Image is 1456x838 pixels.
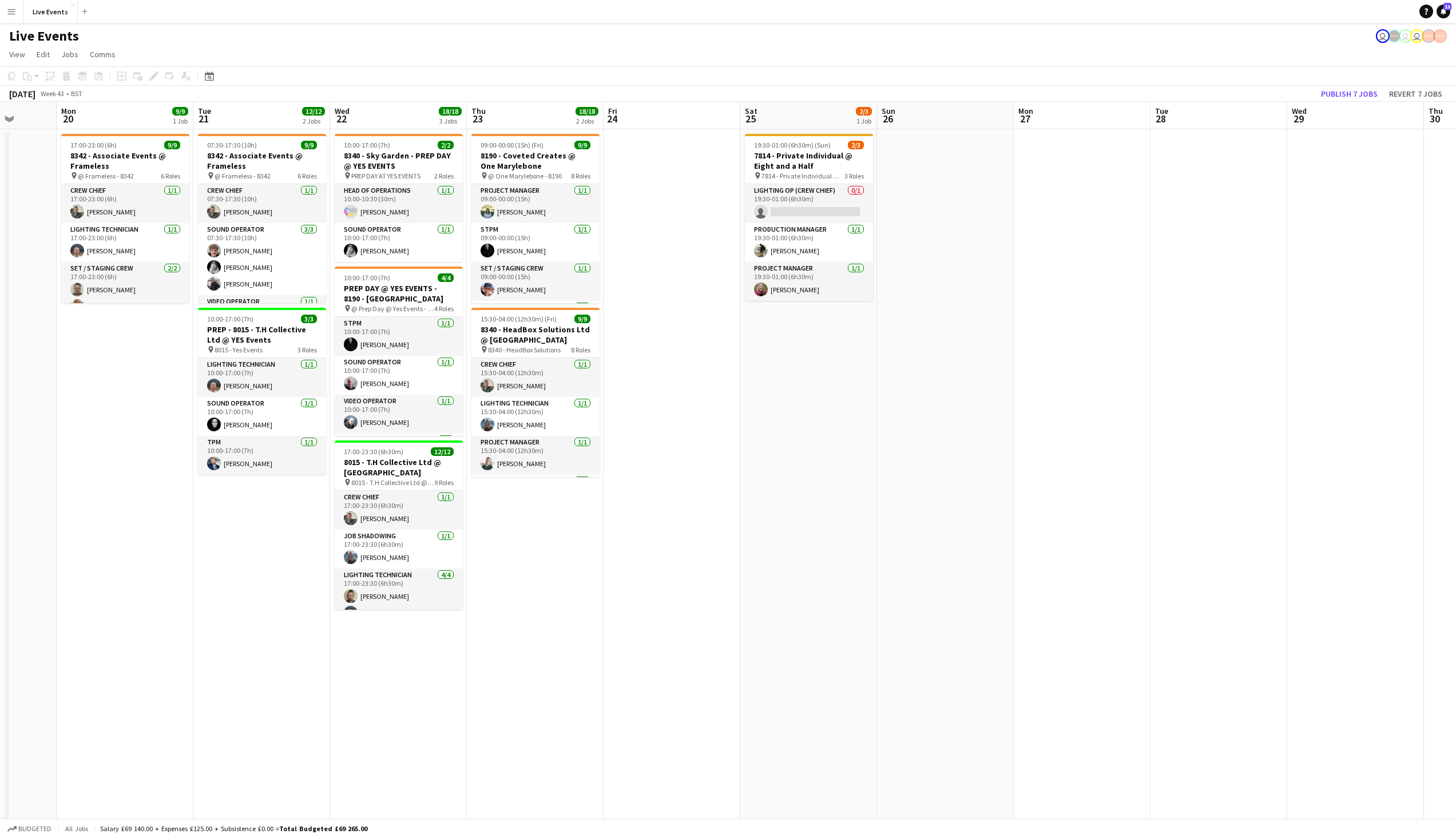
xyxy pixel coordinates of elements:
app-user-avatar: Production Managers [1387,29,1401,43]
span: View [9,49,25,59]
span: @ Frameless - 8342 [78,172,134,180]
span: Wed [1292,106,1307,116]
app-card-role: Video Operator1/110:00-17:00 (7h)[PERSON_NAME] [335,395,463,434]
app-card-role: Lighting Technician1/110:00-17:00 (7h)[PERSON_NAME] [198,358,326,397]
span: 9/9 [164,141,180,149]
span: @ Frameless - 8342 [215,172,271,180]
app-card-role: Project Manager1/115:30-04:00 (12h30m)[PERSON_NAME] [471,436,600,475]
app-user-avatar: Technical Department [1410,29,1424,43]
app-card-role: Project Manager1/109:00-00:00 (15h)[PERSON_NAME] [471,184,600,223]
app-job-card: 10:00-17:00 (7h)3/3PREP - 8015 - T.H Collective Ltd @ YES Events 8015 - Yes Events3 RolesLighting... [198,308,326,475]
span: 24 [606,112,617,125]
app-job-card: 09:00-00:00 (15h) (Fri)9/98190 - Coveted Creates @ One Marylebone @ One Marylebone - 81908 RolesP... [471,134,600,303]
div: [DATE] [9,88,35,100]
span: 9/9 [301,141,317,149]
app-user-avatar: Technical Department [1399,29,1413,43]
span: Sat [745,106,757,116]
span: 2/3 [848,141,864,149]
div: BST [71,89,82,98]
app-card-role: Head of Operations1/1 [335,434,463,472]
app-job-card: 07:30-17:30 (10h)9/98342 - Associate Events @ Frameless @ Frameless - 83426 RolesCrew Chief1/107:... [198,134,326,303]
span: Tue [198,106,211,116]
app-card-role: Lighting Technician1/117:00-23:00 (6h)[PERSON_NAME] [61,223,189,262]
span: 9/9 [172,107,188,116]
span: 8340 - HeadBox Solutions [488,345,561,354]
button: Live Events [23,1,78,23]
span: 07:30-17:30 (10h) [207,141,257,149]
app-card-role: Set / Staging Crew1/109:00-00:00 (15h)[PERSON_NAME] [471,262,600,301]
span: Tue [1155,106,1168,116]
span: 12/12 [302,107,325,116]
span: 6 Roles [297,172,317,180]
app-job-card: 15:30-04:00 (12h30m) (Fri)9/98340 - HeadBox Solutions Ltd @ [GEOGRAPHIC_DATA] 8340 - HeadBox Solu... [471,308,600,477]
h3: PREP DAY @ YES EVENTS - 8190 - [GEOGRAPHIC_DATA] [335,283,463,304]
a: View [5,47,30,62]
app-card-role: Lighting Technician4/417:00-23:30 (6h30m)[PERSON_NAME][PERSON_NAME] [335,569,463,657]
span: 2/2 [438,141,454,149]
div: 2 Jobs [576,117,598,125]
span: 8 Roles [571,172,590,180]
app-job-card: 17:00-23:00 (6h)9/98342 - Associate Events @ Frameless @ Frameless - 83426 RolesCrew Chief1/117:0... [61,134,189,303]
span: 09:00-00:00 (15h) (Fri) [481,141,543,149]
span: 9 Roles [434,478,454,487]
span: PREP DAY AT YES EVENTS [351,172,420,180]
div: 1 Job [856,117,871,125]
span: 18/18 [576,107,598,116]
span: 4/4 [438,273,454,282]
app-card-role: Crew Chief1/115:30-04:00 (12h30m)[PERSON_NAME] [471,358,600,397]
h3: 7814 - Private Individual @ Eight and a Half [745,150,873,171]
app-card-role: Production Manager1/119:30-01:00 (6h30m)[PERSON_NAME] [745,223,873,262]
span: 8015 - T.H Collective Ltd @ [GEOGRAPHIC_DATA] [351,478,434,487]
app-card-role: Crew Chief1/117:00-23:30 (6h30m)[PERSON_NAME] [335,491,463,530]
div: 2 Jobs [303,117,324,125]
span: Wed [335,106,350,116]
span: @ Prep Day @ Yes Events - 8190 [351,304,434,313]
span: Jobs [61,49,78,59]
h1: Live Events [9,27,79,45]
h3: 8190 - Coveted Creates @ One Marylebone [471,150,600,171]
app-card-role: Project Manager1/119:30-01:00 (6h30m)[PERSON_NAME] [745,262,873,301]
span: 13 [1443,3,1451,10]
span: @ One Marylebone - 8190 [488,172,562,180]
span: Edit [37,49,50,59]
span: 28 [1153,112,1168,125]
app-card-role: Video Op (Crew Chief)1/1 [471,301,600,340]
app-job-card: 10:00-17:00 (7h)2/28340 - Sky Garden - PREP DAY @ YES EVENTS PREP DAY AT YES EVENTS2 RolesHead of... [335,134,463,262]
div: 10:00-17:00 (7h)4/4PREP DAY @ YES EVENTS - 8190 - [GEOGRAPHIC_DATA] @ Prep Day @ Yes Events - 819... [335,267,463,436]
div: 1 Job [173,117,188,125]
span: 9/9 [574,315,590,323]
span: 20 [59,112,76,125]
span: Mon [61,106,76,116]
h3: 8340 - Sky Garden - PREP DAY @ YES EVENTS [335,150,463,171]
button: Publish 7 jobs [1316,86,1382,101]
span: 6 Roles [161,172,180,180]
h3: 8015 - T.H Collective Ltd @ [GEOGRAPHIC_DATA] [335,457,463,478]
app-card-role: TPM1/110:00-17:00 (7h)[PERSON_NAME] [198,436,326,475]
span: Fri [608,106,617,116]
span: 10:00-17:00 (7h) [344,141,390,149]
app-job-card: 17:00-23:30 (6h30m)12/128015 - T.H Collective Ltd @ [GEOGRAPHIC_DATA] 8015 - T.H Collective Ltd @... [335,440,463,610]
span: Thu [1429,106,1443,116]
span: 15:30-04:00 (12h30m) (Fri) [481,315,557,323]
app-user-avatar: Alex Gill [1422,29,1435,43]
span: 17:00-23:30 (6h30m) [344,447,403,456]
button: Revert 7 jobs [1384,86,1447,101]
span: 8015 - Yes Events [215,345,263,354]
app-card-role: STPM1/109:00-00:00 (15h)[PERSON_NAME] [471,223,600,262]
span: Mon [1018,106,1033,116]
app-card-role: Sound Operator1/110:00-17:00 (7h)[PERSON_NAME] [335,356,463,395]
span: 3/3 [301,315,317,323]
app-card-role: STPM1/110:00-17:00 (7h)[PERSON_NAME] [335,317,463,356]
span: 18/18 [439,107,462,116]
span: 26 [880,112,895,125]
app-card-role: Project Manager1/1 [471,475,600,514]
h3: 8342 - Associate Events @ Frameless [198,150,326,171]
span: 2/3 [856,107,872,116]
span: 29 [1290,112,1307,125]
